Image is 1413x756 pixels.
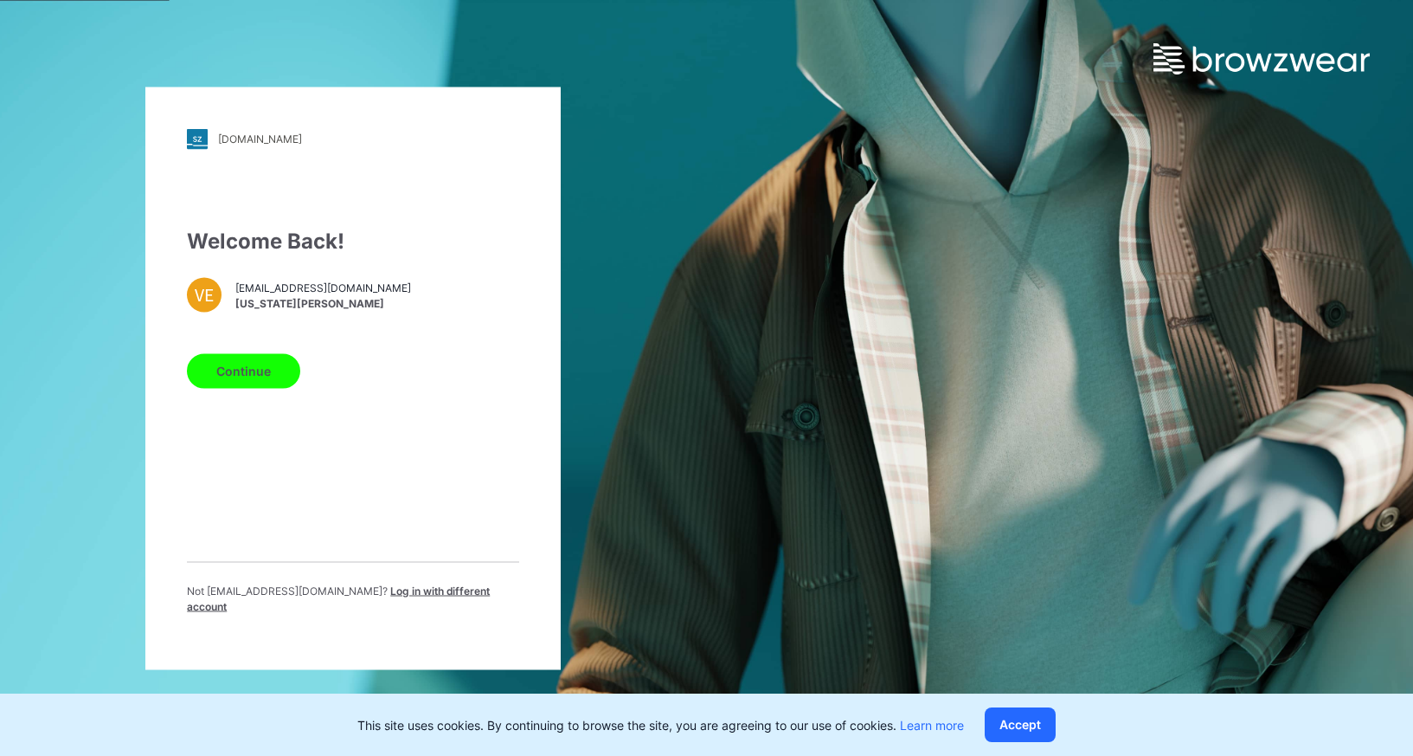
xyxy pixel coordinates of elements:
[235,281,411,296] span: [EMAIL_ADDRESS][DOMAIN_NAME]
[1153,43,1370,74] img: browzwear-logo.e42bd6dac1945053ebaf764b6aa21510.svg
[357,716,964,734] p: This site uses cookies. By continuing to browse the site, you are agreeing to our use of cookies.
[187,128,519,149] a: [DOMAIN_NAME]
[218,132,302,145] div: [DOMAIN_NAME]
[235,296,411,312] span: [US_STATE][PERSON_NAME]
[187,277,222,312] div: VE
[900,718,964,733] a: Learn more
[985,708,1056,742] button: Accept
[187,353,300,388] button: Continue
[187,128,208,149] img: stylezone-logo.562084cfcfab977791bfbf7441f1a819.svg
[187,583,519,614] p: Not [EMAIL_ADDRESS][DOMAIN_NAME] ?
[187,225,519,256] div: Welcome Back!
